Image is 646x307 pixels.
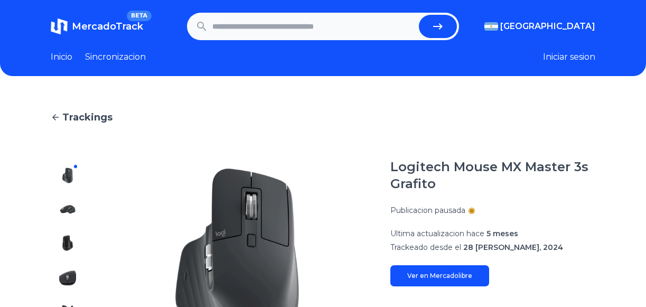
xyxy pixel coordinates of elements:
[59,235,76,252] img: Logitech Mouse MX Master 3s Grafito
[59,268,76,285] img: Logitech Mouse MX Master 3s Grafito
[51,51,72,63] a: Inicio
[390,229,484,238] span: Ultima actualizacion hace
[390,243,461,252] span: Trackeado desde el
[51,110,595,125] a: Trackings
[484,22,498,31] img: Argentina
[390,159,595,192] h1: Logitech Mouse MX Master 3s Grafito
[390,205,465,216] p: Publicacion pausada
[59,167,76,184] img: Logitech Mouse MX Master 3s Grafito
[59,201,76,218] img: Logitech Mouse MX Master 3s Grafito
[51,18,143,35] a: MercadoTrackBETA
[543,51,595,63] button: Iniciar sesion
[127,11,152,21] span: BETA
[463,243,563,252] span: 28 [PERSON_NAME], 2024
[500,20,595,33] span: [GEOGRAPHIC_DATA]
[72,21,143,32] span: MercadoTrack
[486,229,518,238] span: 5 meses
[484,20,595,33] button: [GEOGRAPHIC_DATA]
[390,265,489,286] a: Ver en Mercadolibre
[51,18,68,35] img: MercadoTrack
[85,51,146,63] a: Sincronizacion
[62,110,113,125] span: Trackings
